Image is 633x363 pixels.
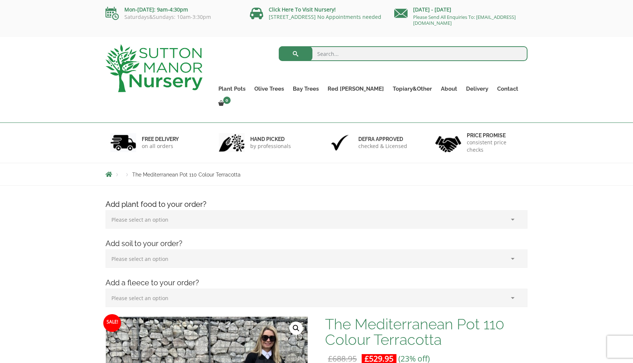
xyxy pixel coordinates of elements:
[105,171,527,177] nav: Breadcrumbs
[289,322,303,335] a: View full-screen image gallery
[323,84,388,94] a: Red [PERSON_NAME]
[288,84,323,94] a: Bay Trees
[103,314,121,332] span: Sale!
[358,142,407,150] p: checked & Licensed
[493,84,523,94] a: Contact
[142,142,179,150] p: on all orders
[100,199,533,210] h4: Add plant food to your order?
[100,238,533,249] h4: Add soil to your order?
[435,131,461,154] img: 4.jpg
[467,132,523,139] h6: Price promise
[100,277,533,289] h4: Add a fleece to your order?
[105,14,239,20] p: Saturdays&Sundays: 10am-3:30pm
[269,6,336,13] a: Click Here To Visit Nursery!
[110,133,136,152] img: 1.jpg
[105,44,202,92] img: logo
[388,84,436,94] a: Topiary&Other
[436,84,462,94] a: About
[214,98,233,109] a: 0
[105,5,239,14] p: Mon-[DATE]: 9am-4:30pm
[250,142,291,150] p: by professionals
[358,136,407,142] h6: Defra approved
[325,316,527,347] h1: The Mediterranean Pot 110 Colour Terracotta
[142,136,179,142] h6: FREE DELIVERY
[462,84,493,94] a: Delivery
[413,14,516,26] a: Please Send All Enquiries To: [EMAIL_ADDRESS][DOMAIN_NAME]
[269,13,381,20] a: [STREET_ADDRESS] No Appointments needed
[467,139,523,154] p: consistent price checks
[214,84,250,94] a: Plant Pots
[250,136,291,142] h6: hand picked
[219,133,245,152] img: 2.jpg
[279,46,528,61] input: Search...
[223,97,231,104] span: 0
[394,5,527,14] p: [DATE] - [DATE]
[250,84,288,94] a: Olive Trees
[132,172,241,178] span: The Mediterranean Pot 110 Colour Terracotta
[327,133,353,152] img: 3.jpg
